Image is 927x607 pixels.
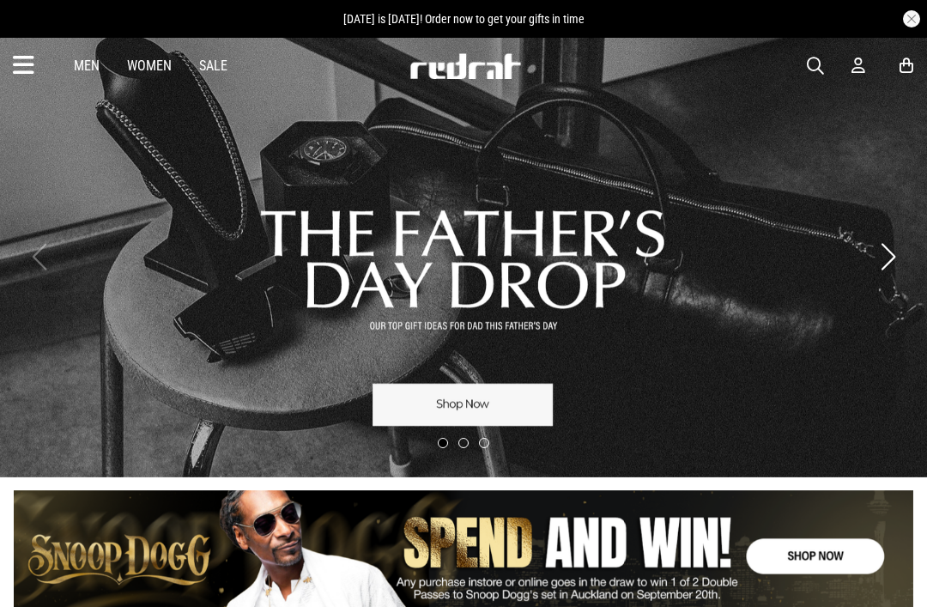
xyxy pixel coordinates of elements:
[74,58,100,74] a: Men
[343,12,585,26] span: [DATE] is [DATE]! Order now to get your gifts in time
[409,53,522,79] img: Redrat logo
[876,238,900,276] button: Next slide
[27,238,51,276] button: Previous slide
[127,58,172,74] a: Women
[199,58,227,74] a: Sale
